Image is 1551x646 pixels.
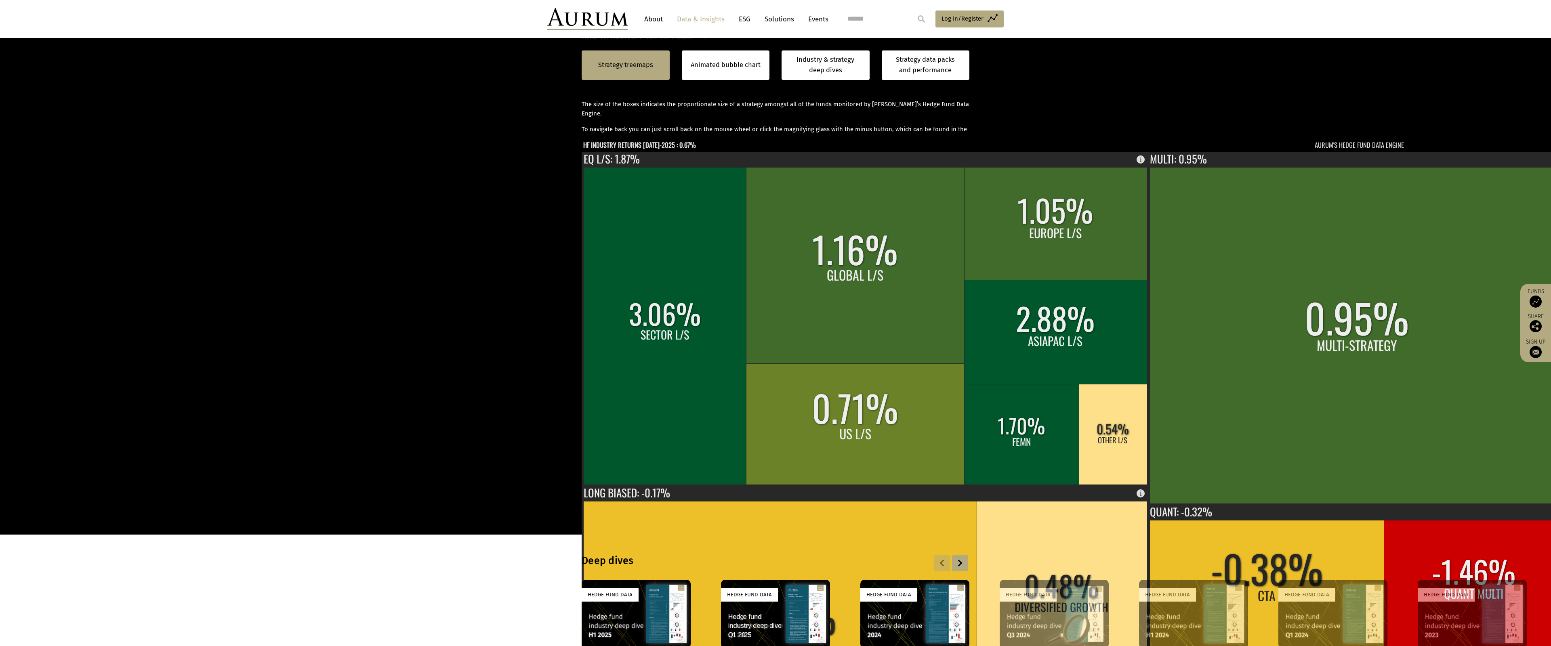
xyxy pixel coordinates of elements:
div: Hedge Fund Data [1278,588,1335,601]
a: Strategy treemaps [598,60,653,70]
a: Solutions [761,12,798,27]
img: Aurum [547,8,628,30]
div: Hedge Fund Data [1418,588,1475,601]
img: Access Funds [1530,296,1542,308]
div: Hedge Fund Data [582,588,639,601]
div: Hedge Fund Data [1139,588,1196,601]
a: Data & Insights [673,12,729,27]
p: The size of the boxes indicates the proportionate size of a strategy amongst all of the funds mon... [582,100,969,119]
div: Hedge Fund Data [721,588,778,601]
a: Strategy data packs and performance [882,50,970,80]
a: Log in/Register [935,10,1004,27]
input: Submit [913,11,929,27]
img: Sign up to our newsletter [1530,346,1542,358]
img: Share this post [1530,320,1542,332]
span: sub-strategy [793,85,827,92]
a: Animated bubble chart [691,60,761,70]
a: Industry & strategy deep dives [782,50,870,80]
a: Funds [1524,288,1547,308]
div: Hedge Fund Data [860,588,917,601]
a: Events [804,12,828,27]
span: Log in/Register [942,14,984,23]
div: Share [1524,314,1547,332]
p: To navigate back you can just scroll back on the mouse wheel or click the magnifying glass with t... [582,125,969,144]
a: About [640,12,667,27]
h3: Deep dives [582,555,865,567]
a: Sign up [1524,338,1547,358]
a: ESG [735,12,754,27]
div: Hedge Fund Data [1000,588,1057,601]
